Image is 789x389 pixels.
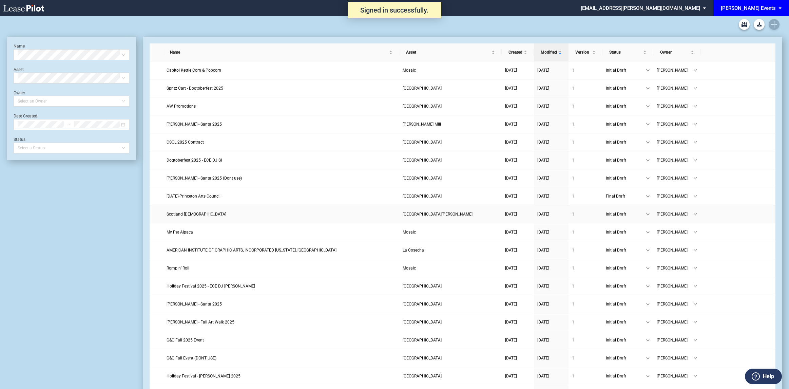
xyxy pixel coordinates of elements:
span: Created [508,49,522,56]
a: 1 [572,103,599,110]
a: [GEOGRAPHIC_DATA] [403,355,498,362]
span: Initial Draft [606,229,646,236]
span: [DATE] [537,284,549,289]
span: [DATE] [505,86,517,91]
span: down [693,158,697,162]
span: 1 [572,266,574,271]
span: down [693,122,697,126]
span: Freshfields Village [403,284,442,289]
a: [GEOGRAPHIC_DATA] [403,373,498,379]
span: 1 [572,338,574,342]
label: Date Created [14,114,37,118]
th: Name [163,43,399,61]
button: Help [745,369,782,384]
th: Version [569,43,602,61]
a: [PERSON_NAME] - Santa 2025 (Dont use) [167,175,396,182]
span: Initial Draft [606,355,646,362]
span: [PERSON_NAME] [657,103,693,110]
span: Freshfields Village [403,302,442,307]
a: [DATE] [505,121,531,128]
a: Holiday Festival 2025 - ECE DJ [PERSON_NAME] [167,283,396,290]
span: down [646,302,650,306]
a: [DATE] [505,67,531,74]
a: 1 [572,229,599,236]
span: Name [170,49,388,56]
a: 1 [572,247,599,254]
span: My Pet Alpaca [167,230,193,235]
span: down [693,374,697,378]
a: CSOL 2025 Contract [167,139,396,146]
span: down [693,266,697,270]
a: Download Blank Form [754,19,765,30]
span: Initial Draft [606,121,646,128]
span: Edwin McCora - Santa 2025 (Dont use) [167,176,242,181]
span: AMERICAN INSTITUTE OF GRAPHIC ARTS, INCORPORATED WASHINGTON, D.C. [167,248,336,253]
span: [DATE] [537,230,549,235]
a: AMERICAN INSTITUTE OF GRAPHIC ARTS, INCORPORATED [US_STATE], [GEOGRAPHIC_DATA] [167,247,396,254]
span: Freshfields Village [403,86,442,91]
span: CSOL 2025 Contract [167,140,204,145]
a: Holiday Festival - [PERSON_NAME] 2025 [167,373,396,379]
span: [DATE] [505,302,517,307]
a: Dogtoberfest 2025 - ECE DJ SI [167,157,396,164]
span: [DATE] [537,194,549,199]
span: down [646,266,650,270]
label: Status [14,137,25,142]
a: Capitol Kettle Corn & Popcorn [167,67,396,74]
span: [DATE] [505,266,517,271]
span: [DATE] [537,140,549,145]
span: 1 [572,230,574,235]
span: down [646,86,650,90]
a: 1 [572,211,599,218]
a: [DATE] [505,103,531,110]
span: Initial Draft [606,211,646,218]
span: Edwin McCora - Santa 2025 [167,302,222,307]
a: [PERSON_NAME] - Santa 2025 [167,121,396,128]
label: Help [763,372,774,381]
span: [DATE] [505,356,517,360]
a: [PERSON_NAME] Mill [403,121,498,128]
span: down [646,212,650,216]
span: [PERSON_NAME] [657,175,693,182]
a: [GEOGRAPHIC_DATA] [403,85,498,92]
span: Status [609,49,642,56]
span: Atherton Mill [403,122,441,127]
a: Spritz Cart - Dogtoberfest 2025 [167,85,396,92]
a: [DATE] [505,337,531,344]
span: [DATE] [537,338,549,342]
span: [DATE] [537,320,549,325]
span: [DATE] [537,122,549,127]
a: My Pet Alpaca [167,229,396,236]
span: [DATE] [537,248,549,253]
span: down [646,122,650,126]
label: Asset [14,67,24,72]
span: [PERSON_NAME] [657,121,693,128]
span: down [646,140,650,144]
a: 1 [572,301,599,308]
span: down [646,374,650,378]
span: [DATE] [505,212,517,217]
a: [GEOGRAPHIC_DATA] [403,193,498,200]
span: Initial Draft [606,175,646,182]
span: down [693,104,697,108]
span: [DATE] [505,158,517,163]
span: Initial Draft [606,139,646,146]
th: Owner [653,43,701,61]
span: [PERSON_NAME] [657,265,693,272]
span: AW Promotions [167,104,196,109]
span: down [646,356,650,360]
span: Final Draft [606,193,646,200]
span: [PERSON_NAME] [657,211,693,218]
span: Initial Draft [606,103,646,110]
label: Name [14,44,25,49]
span: to [66,122,71,127]
span: G&G Fall Event (DONT USE) [167,356,216,360]
span: Day of the Dead-Princeton Arts Council [167,194,220,199]
span: [DATE] [537,68,549,73]
a: 1 [572,175,599,182]
span: 1 [572,86,574,91]
span: down [646,104,650,108]
a: [DATE] [537,301,565,308]
span: [DATE] [537,212,549,217]
span: down [693,176,697,180]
